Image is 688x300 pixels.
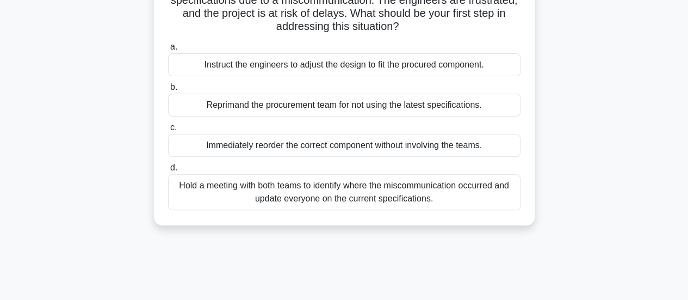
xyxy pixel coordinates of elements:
span: b. [170,82,177,91]
div: Reprimand the procurement team for not using the latest specifications. [168,94,520,117]
div: Instruct the engineers to adjust the design to fit the procured component. [168,53,520,76]
span: a. [170,42,177,51]
span: c. [170,123,177,132]
span: d. [170,163,177,172]
div: Immediately reorder the correct component without involving the teams. [168,134,520,157]
div: Hold a meeting with both teams to identify where the miscommunication occurred and update everyon... [168,174,520,210]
